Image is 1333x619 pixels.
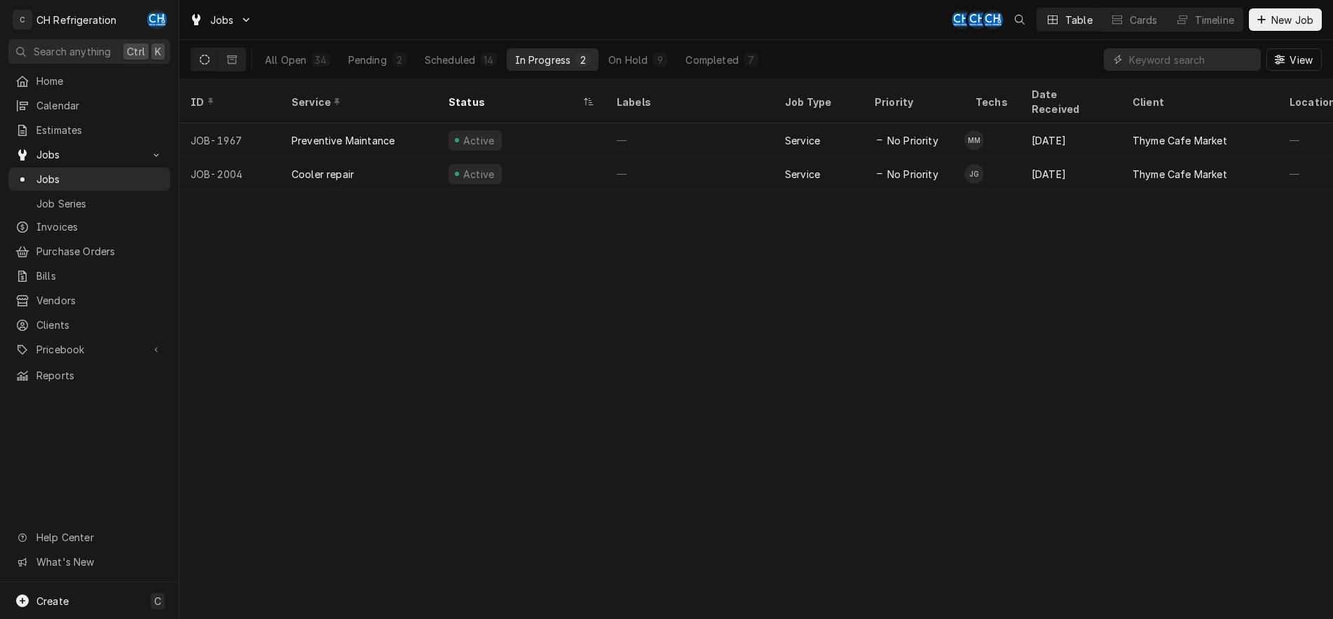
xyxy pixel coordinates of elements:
div: Chris Hiraga's Avatar [983,10,1003,29]
button: Search anythingCtrlK [8,39,170,64]
div: Table [1065,13,1093,27]
span: What's New [36,555,162,569]
a: Home [8,69,170,93]
a: Calendar [8,94,170,117]
div: Cards [1130,13,1158,27]
div: Chris Hiraga's Avatar [952,10,971,29]
div: Job Type [785,95,852,109]
a: Estimates [8,118,170,142]
a: Go to Jobs [8,143,170,166]
div: CH [968,10,987,29]
div: Service [785,133,820,148]
span: No Priority [887,167,938,182]
div: Service [292,95,423,109]
span: No Priority [887,133,938,148]
a: Invoices [8,215,170,238]
span: Jobs [36,172,163,186]
div: Thyme Cafe Market [1133,167,1227,182]
div: 34 [315,53,327,67]
span: Pricebook [36,342,142,357]
div: CH [983,10,1003,29]
a: Go to Jobs [184,8,258,32]
div: Preventive Maintance [292,133,395,148]
input: Keyword search [1129,48,1254,71]
span: Jobs [210,13,234,27]
span: Purchase Orders [36,244,163,259]
button: View [1266,48,1322,71]
div: ID [191,95,266,109]
div: Priority [875,95,950,109]
a: Go to What's New [8,550,170,573]
button: Open search [1009,8,1031,31]
div: 9 [656,53,664,67]
div: Techs [976,95,1009,109]
a: Purchase Orders [8,240,170,263]
div: CH Refrigeration [36,13,117,27]
span: Calendar [36,98,163,113]
div: MM [964,130,984,150]
div: CH [147,10,167,29]
div: Pending [348,53,387,67]
div: Service [785,167,820,182]
div: C [13,10,32,29]
div: Date Received [1032,87,1107,116]
span: K [155,44,161,59]
a: Go to Pricebook [8,338,170,361]
div: — [606,157,774,191]
div: Cooler repair [292,167,354,182]
span: Job Series [36,196,163,211]
div: JG [964,164,984,184]
a: Reports [8,364,170,387]
div: 14 [484,53,493,67]
a: Vendors [8,289,170,312]
div: Josh Galindo's Avatar [964,164,984,184]
div: All Open [265,53,306,67]
span: C [154,594,161,608]
div: Completed [685,53,738,67]
span: Bills [36,268,163,283]
div: CH [952,10,971,29]
span: Home [36,74,163,88]
div: Status [449,95,580,109]
a: Clients [8,313,170,336]
div: — [606,123,774,157]
div: In Progress [515,53,571,67]
div: 2 [395,53,404,67]
div: Labels [617,95,763,109]
div: JOB-1967 [179,123,280,157]
span: Reports [36,368,163,383]
span: Create [36,595,69,607]
span: Vendors [36,293,163,308]
div: On Hold [608,53,648,67]
div: Thyme Cafe Market [1133,133,1227,148]
span: View [1287,53,1315,67]
span: Ctrl [127,44,145,59]
span: Jobs [36,147,142,162]
div: Moises Melena's Avatar [964,130,984,150]
div: Active [461,133,496,148]
div: Timeline [1195,13,1234,27]
div: 2 [579,53,587,67]
div: Scheduled [425,53,475,67]
button: New Job [1249,8,1322,31]
span: Invoices [36,219,163,234]
div: [DATE] [1020,157,1121,191]
div: JOB-2004 [179,157,280,191]
span: Search anything [34,44,111,59]
a: Jobs [8,168,170,191]
span: New Job [1269,13,1316,27]
span: Help Center [36,530,162,545]
span: Clients [36,318,163,332]
div: Chris Hiraga's Avatar [968,10,987,29]
span: Estimates [36,123,163,137]
div: [DATE] [1020,123,1121,157]
div: 7 [747,53,756,67]
a: Bills [8,264,170,287]
div: Active [461,167,496,182]
a: Job Series [8,192,170,215]
div: Client [1133,95,1264,109]
a: Go to Help Center [8,526,170,549]
div: Chris Hiraga's Avatar [147,10,167,29]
